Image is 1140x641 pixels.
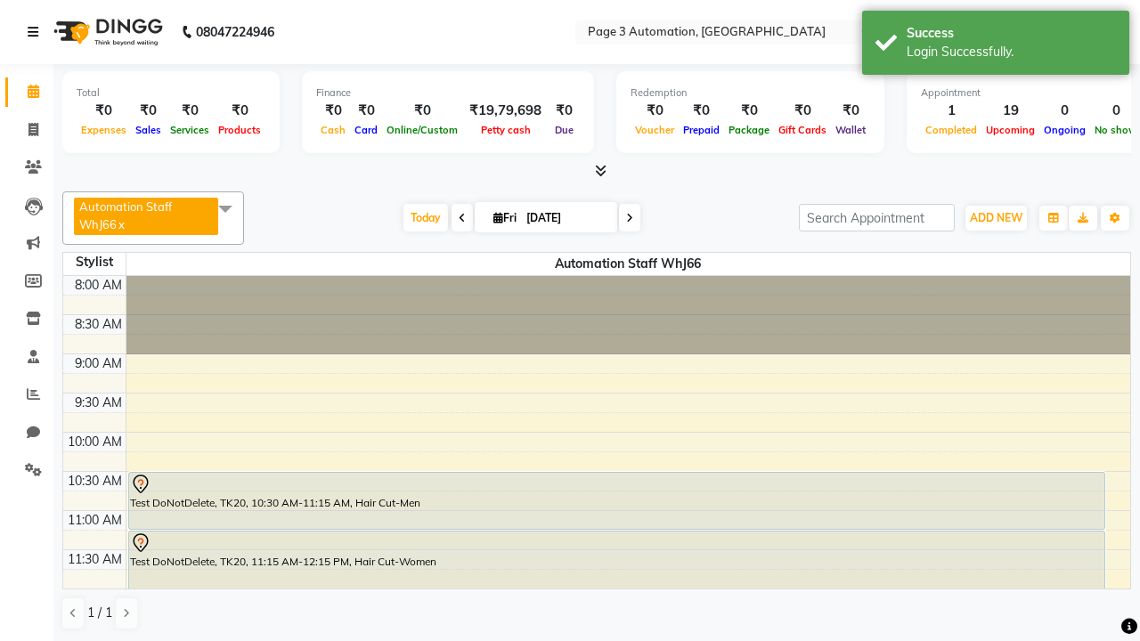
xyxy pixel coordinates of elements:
span: ADD NEW [970,211,1022,224]
span: Fri [489,211,521,224]
div: Success [907,24,1116,43]
b: 08047224946 [196,7,274,57]
div: ₹0 [679,101,724,121]
span: Gift Cards [774,124,831,136]
div: Login Successfully. [907,43,1116,61]
span: Today [403,204,448,231]
div: ₹0 [549,101,580,121]
div: 10:00 AM [64,433,126,451]
div: ₹0 [382,101,462,121]
div: 9:00 AM [71,354,126,373]
div: Stylist [63,253,126,272]
div: 0 [1039,101,1090,121]
div: 11:00 AM [64,511,126,530]
input: 2025-10-03 [521,205,610,231]
div: ₹0 [631,101,679,121]
span: Card [350,124,382,136]
span: Wallet [831,124,870,136]
div: 11:30 AM [64,550,126,569]
div: 19 [981,101,1039,121]
div: ₹0 [724,101,774,121]
button: ADD NEW [965,206,1027,231]
a: x [117,217,125,231]
div: Test DoNotDelete, TK20, 11:15 AM-12:15 PM, Hair Cut-Women [129,531,1104,607]
div: 10:30 AM [64,472,126,491]
div: Redemption [631,85,870,101]
img: logo [45,7,167,57]
span: Automation Staff WhJ66 [126,253,1131,275]
span: Expenses [77,124,131,136]
div: 9:30 AM [71,394,126,412]
div: ₹0 [774,101,831,121]
span: Completed [921,124,981,136]
div: 1 [921,101,981,121]
span: Online/Custom [382,124,462,136]
div: Test DoNotDelete, TK20, 10:30 AM-11:15 AM, Hair Cut-Men [129,473,1104,529]
div: ₹0 [166,101,214,121]
span: Upcoming [981,124,1039,136]
span: Petty cash [476,124,535,136]
div: ₹0 [831,101,870,121]
div: ₹0 [350,101,382,121]
div: ₹19,79,698 [462,101,549,121]
span: Voucher [631,124,679,136]
div: 8:00 AM [71,276,126,295]
span: Automation Staff WhJ66 [79,199,172,231]
div: Total [77,85,265,101]
div: 8:30 AM [71,315,126,334]
span: Services [166,124,214,136]
div: ₹0 [77,101,131,121]
span: Due [550,124,578,136]
div: ₹0 [131,101,166,121]
div: Finance [316,85,580,101]
span: Package [724,124,774,136]
span: Prepaid [679,124,724,136]
span: 1 / 1 [87,604,112,622]
span: Products [214,124,265,136]
div: ₹0 [316,101,350,121]
span: Sales [131,124,166,136]
span: Cash [316,124,350,136]
span: Ongoing [1039,124,1090,136]
input: Search Appointment [799,204,955,231]
div: ₹0 [214,101,265,121]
